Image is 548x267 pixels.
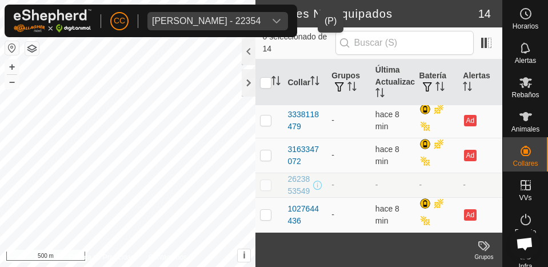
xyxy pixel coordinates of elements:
p-sorticon: Activar para ordenar [347,83,357,93]
button: Ad [464,150,477,161]
p-sorticon: Activar para ordenar [375,90,385,99]
th: Collar [283,59,327,106]
p-sorticon: Activar para ordenar [271,78,281,87]
p-sorticon: Activar para ordenar [310,78,319,87]
td: - [327,173,371,197]
a: Política de Privacidad [69,252,134,262]
th: Grupos [327,59,371,106]
h2: Collares No Equipados [262,7,478,21]
span: 0 seleccionado de 14 [262,31,335,55]
button: i [238,249,250,262]
button: Ad [464,115,477,126]
div: 3163347072 [287,144,322,168]
p-sorticon: Activar para ordenar [435,83,445,93]
div: 3338118479 [287,109,322,133]
button: Ad [464,209,477,221]
span: - [375,180,378,189]
div: Grupos [466,253,502,261]
button: Capas del Mapa [25,42,39,55]
div: dropdown trigger [265,12,288,30]
td: - [327,103,371,138]
td: - [458,173,502,197]
td: - [327,138,371,173]
p-sorticon: Activar para ordenar [463,83,472,93]
th: Batería [415,59,459,106]
span: Estado [515,229,536,236]
span: 14 [478,5,491,22]
button: – [5,75,19,89]
button: + [5,60,19,74]
span: Angel Garcimartin Garcia - 22354 [147,12,265,30]
span: Horarios [513,23,538,30]
span: Alertas [515,57,536,64]
div: 1027644436 [287,203,322,227]
th: Alertas [458,59,502,106]
span: i [243,250,245,260]
button: Restablecer Mapa [5,41,19,55]
th: Última Actualización [371,59,415,106]
input: Buscar (S) [335,31,474,55]
div: [PERSON_NAME] - 22354 [152,17,261,26]
span: 30 sept 2025, 13:05 [375,110,399,131]
a: Contáctenos [149,252,187,262]
div: Chat abierto [509,228,540,259]
span: CC [114,15,125,27]
span: VVs [519,194,531,201]
img: Logo Gallagher [14,9,91,33]
div: 2623853549 [287,173,311,197]
td: - [415,173,459,197]
span: Rebaños [511,91,539,98]
span: Collares [513,160,538,167]
span: 30 sept 2025, 13:05 [375,145,399,166]
span: Animales [511,126,539,133]
span: 30 sept 2025, 13:05 [375,204,399,225]
td: - [327,197,371,232]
